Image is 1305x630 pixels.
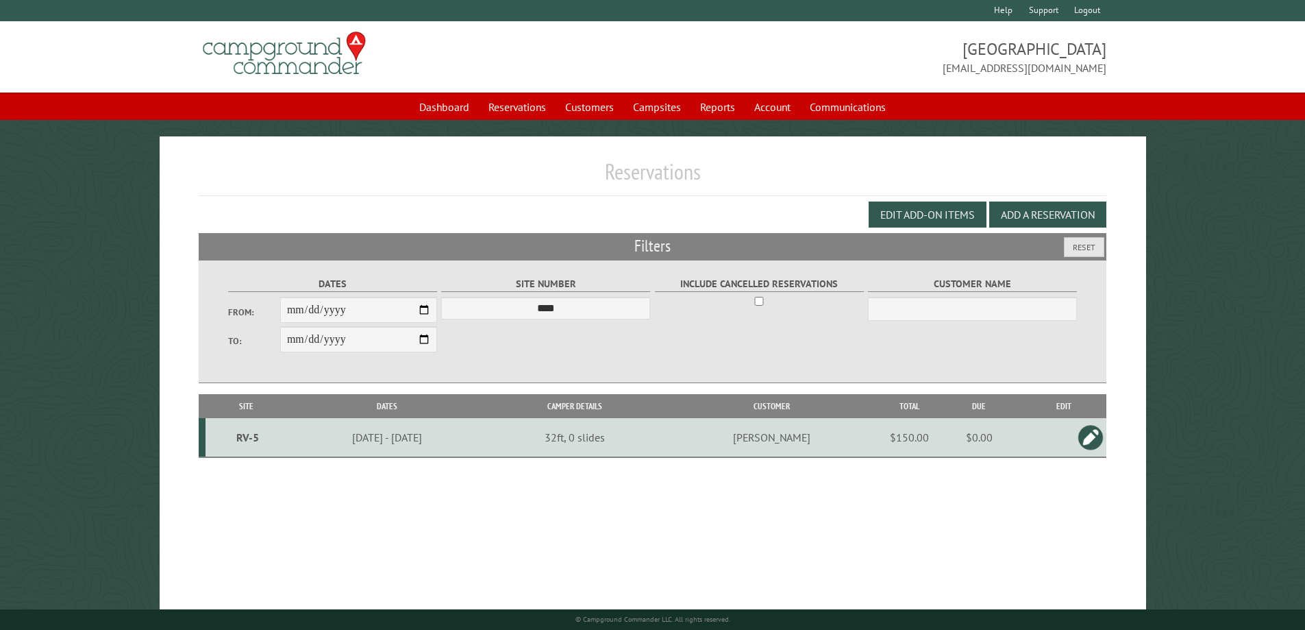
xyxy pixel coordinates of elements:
label: Customer Name [868,276,1077,292]
a: Campsites [625,94,689,120]
span: [GEOGRAPHIC_DATA] [EMAIL_ADDRESS][DOMAIN_NAME] [653,38,1107,76]
small: © Campground Commander LLC. All rights reserved. [575,615,730,624]
label: Include Cancelled Reservations [655,276,864,292]
a: Account [746,94,799,120]
label: To: [228,335,280,348]
td: 32ft, 0 slides [487,418,662,457]
a: Dashboard [411,94,477,120]
th: Edit [1021,394,1106,418]
th: Dates [287,394,487,418]
th: Due [937,394,1021,418]
button: Reset [1064,237,1104,257]
td: $0.00 [937,418,1021,457]
button: Edit Add-on Items [869,202,986,228]
label: From: [228,306,280,319]
a: Reports [692,94,743,120]
a: Communications [801,94,894,120]
h2: Filters [199,233,1107,259]
div: [DATE] - [DATE] [289,431,485,444]
img: Campground Commander [199,27,370,80]
a: Reservations [480,94,554,120]
label: Dates [228,276,437,292]
th: Camper Details [487,394,662,418]
th: Total [882,394,937,418]
td: [PERSON_NAME] [662,418,882,457]
th: Site [206,394,287,418]
button: Add a Reservation [989,202,1106,228]
td: $150.00 [882,418,937,457]
label: Site Number [441,276,650,292]
a: Customers [557,94,622,120]
h1: Reservations [199,158,1107,196]
div: RV-5 [211,431,285,444]
th: Customer [662,394,882,418]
